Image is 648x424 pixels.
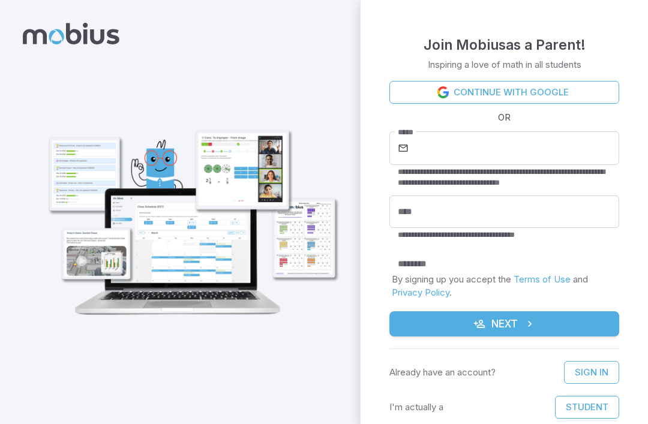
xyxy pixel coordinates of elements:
img: parent_1-illustration [34,96,346,324]
button: Next [389,311,619,336]
p: By signing up you accept the and . [392,273,617,299]
h4: Join Mobius as a Parent ! [424,34,586,56]
a: Sign In [564,361,619,384]
a: Continue with Google [389,81,619,104]
a: Terms of Use [514,273,571,285]
p: Inspiring a love of math in all students [428,58,581,71]
a: Privacy Policy [392,287,449,298]
button: Student [555,396,619,419]
p: Already have an account? [389,366,496,379]
span: OR [495,111,514,124]
p: I'm actually a [389,401,443,414]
